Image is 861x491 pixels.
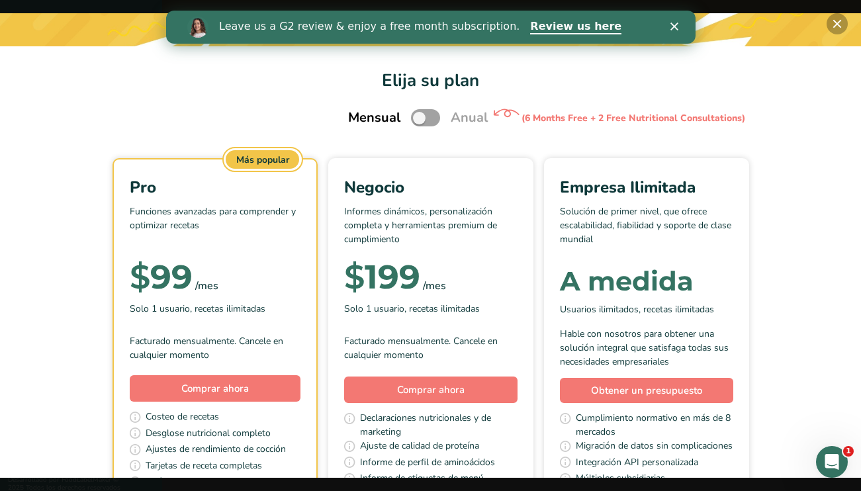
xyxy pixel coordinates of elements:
div: Pro [130,175,300,199]
span: Migración de datos sin complicaciones [576,439,733,455]
div: 99 [130,264,193,290]
div: Más popular [226,150,300,169]
div: 199 [344,264,420,290]
div: /mes [195,278,218,294]
span: Obtener un presupuesto [591,383,702,398]
span: Tarjetas de receta completas [146,459,262,475]
span: Usuarios ilimitados, recetas ilimitadas [560,302,714,316]
span: Anual [451,108,488,128]
span: Solo 1 usuario, recetas ilimitadas [130,302,265,316]
span: Desglose nutricional completo [146,426,271,443]
div: Facturado mensualmente. Cancele en cualquier momento [344,334,518,362]
p: Solución de primer nivel, que ofrece escalabilidad, fiabilidad y soporte de clase mundial [560,204,733,244]
span: $ [130,257,150,297]
button: Comprar ahora [344,377,518,403]
span: Solo 1 usuario, recetas ilimitadas [344,302,480,316]
a: Obtener un presupuesto [560,378,733,404]
span: Ajustes de rendimiento de cocción [146,442,286,459]
div: /mes [423,278,446,294]
span: Informe de perfil de aminoácidos [360,455,495,472]
div: Facturado mensualmente. Cancele en cualquier momento [130,334,300,362]
span: Costeo de recetas [146,410,219,426]
div: Cerrar [504,12,518,20]
span: Cumplimiento normativo en más de 8 mercados [576,411,733,439]
iframe: Intercom live chat banner [166,11,696,44]
button: Comprar ahora [130,375,300,402]
div: Hable con nosotros para obtener una solución integral que satisfaga todas sus necesidades empresa... [560,327,733,369]
p: Informes dinámicos, personalización completa y herramientas premium de cumplimiento [344,204,518,244]
span: $ [344,257,365,297]
span: Ajuste de calidad de proteína [360,439,479,455]
div: (6 Months Free + 2 Free Nutritional Consultations) [521,111,745,125]
div: A medida [560,268,733,294]
span: Declaraciones nutricionales y de marketing [360,411,518,439]
span: Informe de etiquetas de menú [360,471,484,488]
div: Empresa Ilimitada [560,175,733,199]
span: Comprar ahora [181,382,249,395]
p: Funciones avanzadas para comprender y optimizar recetas [130,204,300,244]
div: Negocio [344,175,518,199]
span: Múltiples subsidiarias [576,471,665,488]
span: Integración API personalizada [576,455,698,472]
span: 1 [843,446,854,457]
iframe: Intercom live chat [816,446,848,478]
span: Mensual [348,108,400,128]
span: Comprar ahora [397,383,465,396]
